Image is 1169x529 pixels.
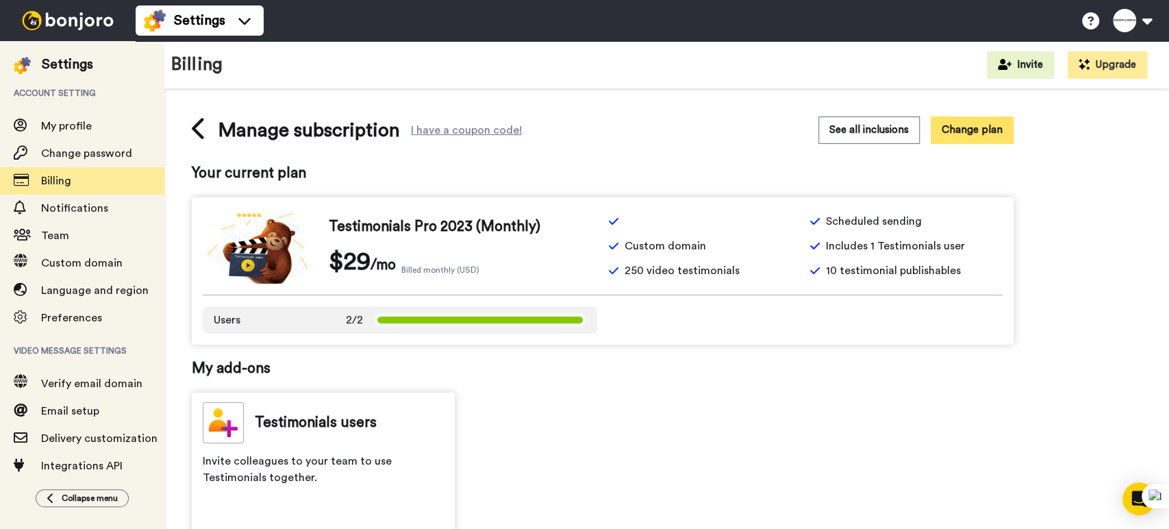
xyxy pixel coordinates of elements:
[41,203,108,214] span: Notifications
[826,262,961,279] span: 10 testimonial publishables
[401,264,479,275] span: Billed monthly (USD)
[625,262,740,279] span: 250 video testimonials
[42,55,93,74] div: Settings
[41,433,158,444] span: Delivery customization
[41,258,123,269] span: Custom domain
[41,121,92,132] span: My profile
[218,116,400,144] span: Manage subscription
[41,406,99,417] span: Email setup
[346,312,363,328] span: 2/2
[329,217,540,237] span: Testimonials Pro 2023 (Monthly)
[41,460,123,471] span: Integrations API
[818,116,920,143] button: See all inclusions
[41,175,71,186] span: Billing
[174,11,225,30] span: Settings
[14,57,31,74] img: settings-colored.svg
[171,55,223,75] h1: Billing
[255,413,377,433] span: Testimonials users
[192,163,1014,184] span: Your current plan
[214,312,240,328] span: Users
[203,208,312,284] img: tm-pro.png
[931,116,1014,143] button: Change plan
[329,248,370,275] span: $29
[41,312,102,323] span: Preferences
[192,358,1014,379] span: My add-ons
[203,402,244,443] img: tm-users.svg
[62,493,118,504] span: Collapse menu
[987,51,1054,79] button: Invite
[1122,482,1155,515] div: Open Intercom Messenger
[625,238,706,254] span: Custom domain
[826,213,922,230] span: Scheduled sending
[144,10,166,32] img: settings-colored.svg
[203,453,444,521] span: Invite colleagues to your team to use Testimonials together.
[41,148,132,159] span: Change password
[41,285,149,296] span: Language and region
[826,238,965,254] span: Includes 1 Testimonials user
[36,489,129,507] button: Collapse menu
[1068,51,1147,79] button: Upgrade
[41,378,142,389] span: Verify email domain
[16,11,119,30] img: bj-logo-header-white.svg
[370,255,396,275] span: /mo
[411,126,522,134] div: I have a coupon code!
[41,230,69,241] span: Team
